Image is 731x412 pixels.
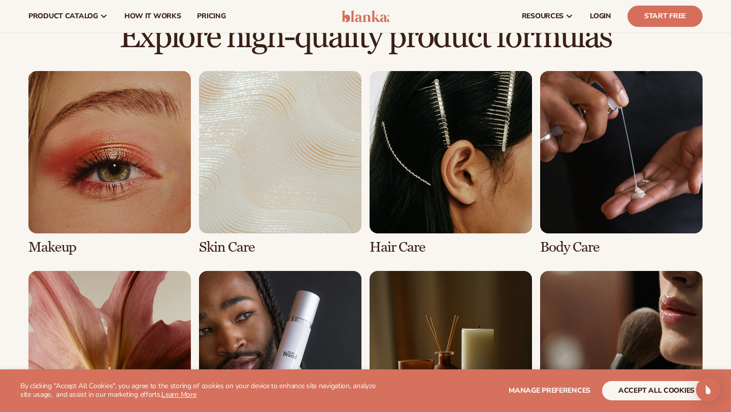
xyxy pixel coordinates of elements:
h3: Body Care [540,239,703,255]
p: By clicking "Accept All Cookies", you agree to the storing of cookies on your device to enhance s... [20,382,382,399]
a: Learn More [161,390,196,399]
h2: Explore high-quality product formulas [28,20,703,54]
button: accept all cookies [602,381,711,400]
div: 4 / 8 [540,71,703,255]
span: resources [522,12,563,20]
h3: Skin Care [199,239,361,255]
div: 3 / 8 [370,71,532,255]
span: product catalog [28,12,98,20]
span: LOGIN [590,12,611,20]
div: 2 / 8 [199,71,361,255]
button: Manage preferences [509,381,590,400]
span: pricing [197,12,225,20]
div: Open Intercom Messenger [696,377,720,402]
a: Start Free [627,6,703,27]
h3: Makeup [28,239,191,255]
span: How It Works [124,12,181,20]
img: logo [342,10,390,22]
span: Manage preferences [509,386,590,395]
div: 1 / 8 [28,71,191,255]
h3: Hair Care [370,239,532,255]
